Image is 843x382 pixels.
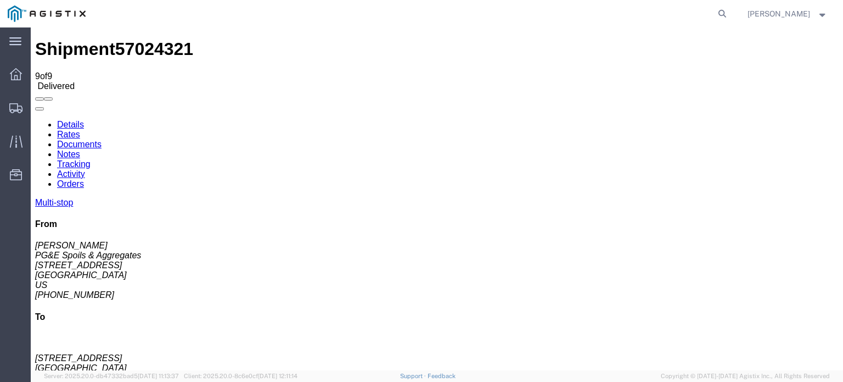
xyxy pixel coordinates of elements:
span: Copyright © [DATE]-[DATE] Agistix Inc., All Rights Reserved [661,372,830,381]
span: Client: 2025.20.0-8c6e0cf [184,373,297,379]
span: [DATE] 12:11:14 [258,373,297,379]
img: logo [8,5,86,22]
button: [PERSON_NAME] [747,7,828,20]
span: [DATE] 11:13:37 [138,373,179,379]
a: Support [400,373,428,379]
a: Feedback [428,373,456,379]
address: [STREET_ADDRESS] [GEOGRAPHIC_DATA] [4,306,808,356]
iframe: FS Legacy Container [31,27,843,370]
span: Server: 2025.20.0-db47332bad5 [44,373,179,379]
span: Rochelle Manzoni [748,8,810,20]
